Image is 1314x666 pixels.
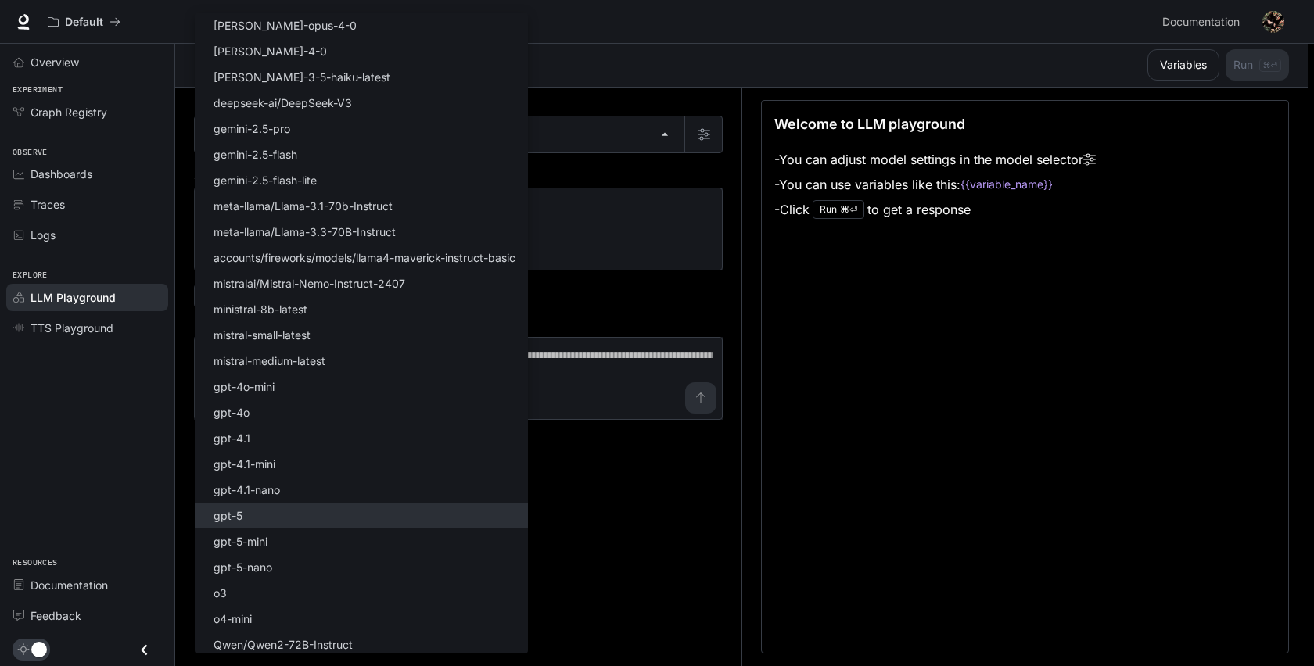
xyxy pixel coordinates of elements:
p: [PERSON_NAME]-4-0 [214,43,327,59]
p: meta-llama/Llama-3.3-70B-Instruct [214,224,396,240]
p: accounts/fireworks/models/llama4-maverick-instruct-basic [214,249,515,266]
p: gpt-4.1-mini [214,456,275,472]
p: mistral-small-latest [214,327,311,343]
p: gpt-4.1 [214,430,250,446]
p: gpt-5-nano [214,559,272,575]
p: Qwen/Qwen2-72B-Instruct [214,636,353,653]
p: gpt-4.1-nano [214,482,280,498]
p: gpt-4o [214,404,250,421]
p: gemini-2.5-flash-lite [214,172,317,188]
p: [PERSON_NAME]-3-5-haiku-latest [214,69,390,85]
p: o4-mini [214,610,252,627]
p: gpt-5 [214,507,242,524]
p: ministral-8b-latest [214,301,307,317]
p: gemini-2.5-pro [214,120,290,137]
p: deepseek-ai/DeepSeek-V3 [214,95,352,111]
p: o3 [214,585,227,601]
p: gemini-2.5-flash [214,146,297,163]
p: gpt-4o-mini [214,378,275,395]
p: mistral-medium-latest [214,353,325,369]
p: mistralai/Mistral-Nemo-Instruct-2407 [214,275,405,292]
p: gpt-5-mini [214,533,267,550]
p: meta-llama/Llama-3.1-70b-Instruct [214,198,393,214]
p: [PERSON_NAME]-opus-4-0 [214,17,357,34]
